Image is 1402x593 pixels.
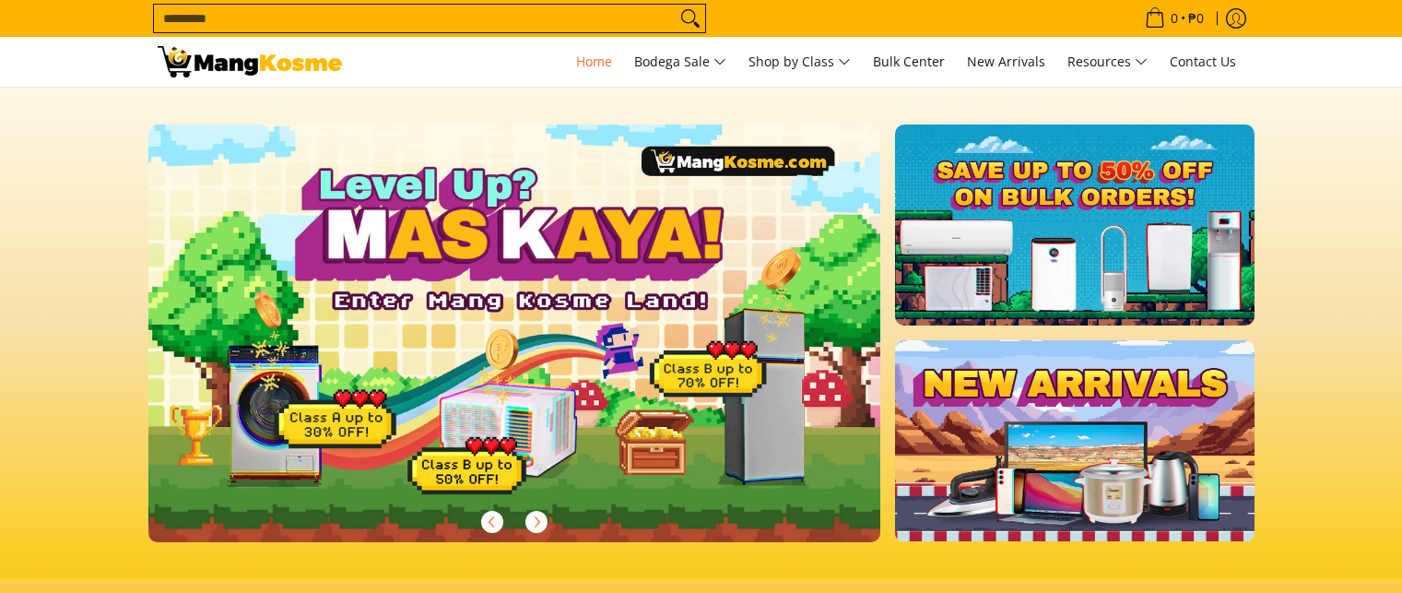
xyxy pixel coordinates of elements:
nav: Main Menu [360,37,1245,87]
span: Shop by Class [748,51,851,74]
a: Contact Us [1160,37,1245,87]
span: 0 [1168,12,1181,25]
button: Next [516,502,557,542]
a: Bulk Center [864,37,954,87]
span: Contact Us [1170,53,1236,70]
a: Bodega Sale [625,37,736,87]
span: Bodega Sale [634,51,726,74]
a: More [148,125,940,572]
button: Previous [472,502,512,542]
span: Home [576,53,612,70]
button: Search [676,5,705,32]
a: Shop by Class [739,37,860,87]
span: Bulk Center [873,53,945,70]
a: Home [567,37,621,87]
span: Resources [1067,51,1148,74]
span: ₱0 [1185,12,1207,25]
span: New Arrivals [967,53,1045,70]
a: New Arrivals [958,37,1054,87]
span: • [1139,8,1209,29]
img: Mang Kosme: Your Home Appliances Warehouse Sale Partner! [158,46,342,77]
a: Resources [1058,37,1157,87]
